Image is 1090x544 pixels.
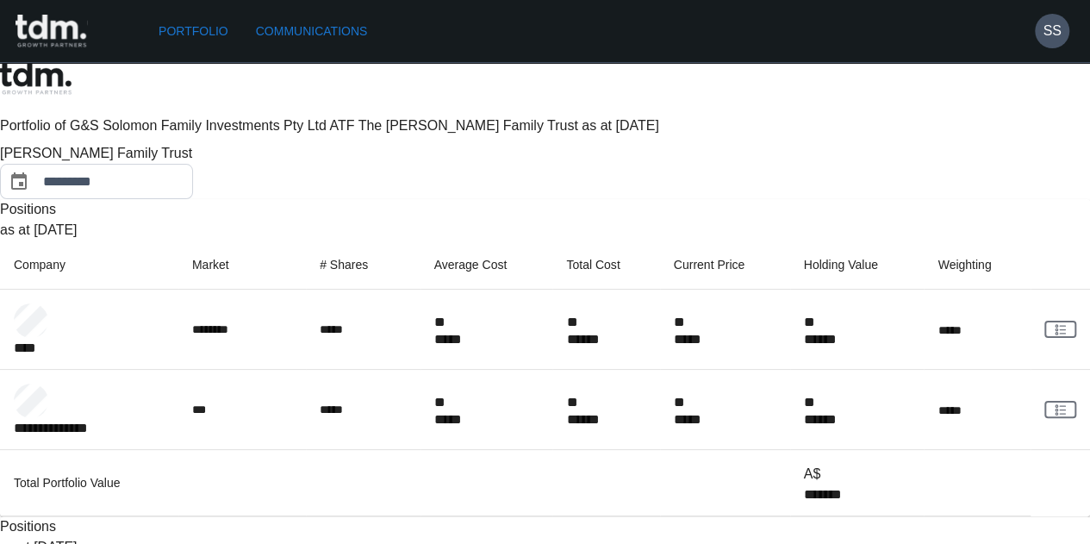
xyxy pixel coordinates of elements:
[249,16,375,47] a: Communications
[804,464,911,485] p: A$
[152,16,235,47] a: Portfolio
[306,241,420,290] th: # Shares
[2,165,36,199] button: Choose date, selected date is Jul 31, 2025
[1043,21,1061,41] h6: SS
[420,241,553,290] th: Average Cost
[1056,404,1065,414] g: rgba(16, 24, 40, 0.6
[178,241,306,290] th: Market
[1044,321,1076,338] a: View Client Communications
[1056,324,1065,334] g: rgba(16, 24, 40, 0.6
[552,241,659,290] th: Total Cost
[924,241,1031,290] th: Weighting
[1035,14,1069,48] button: SS
[1044,401,1076,418] a: View Client Communications
[660,241,790,290] th: Current Price
[790,241,925,290] th: Holding Value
